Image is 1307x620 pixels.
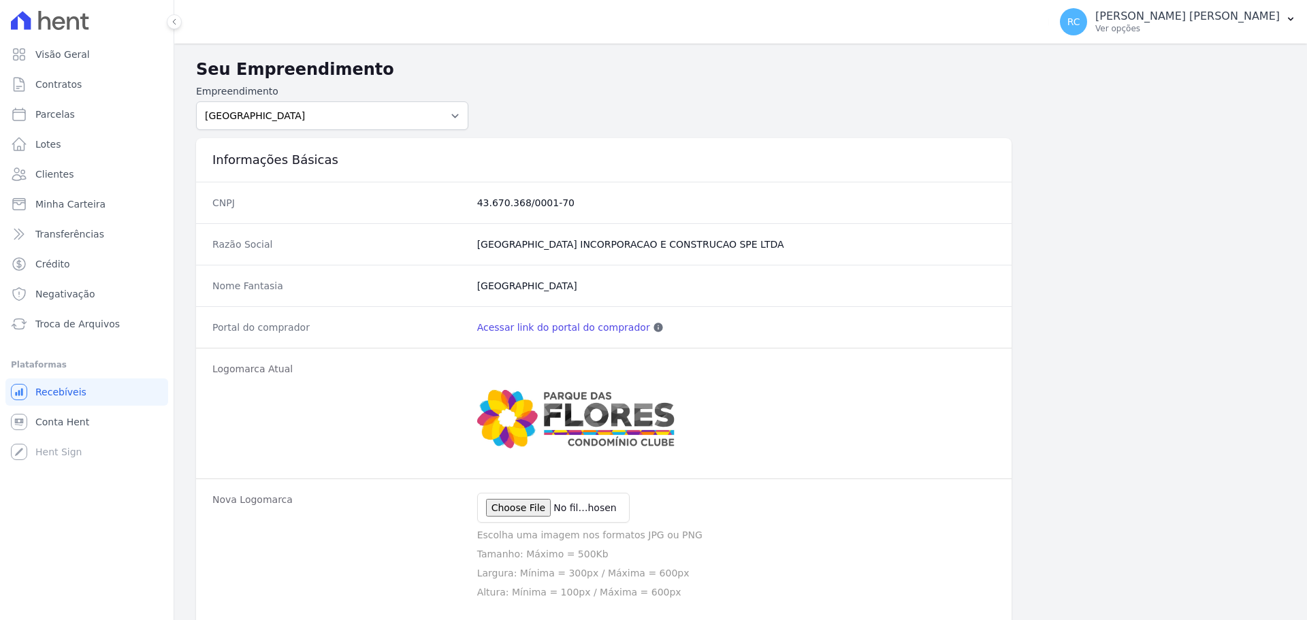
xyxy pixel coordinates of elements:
[212,362,466,465] dt: Logomarca Atual
[477,547,995,561] p: Tamanho: Máximo = 500Kb
[212,279,466,293] dt: Nome Fantasia
[35,415,89,429] span: Conta Hent
[35,137,61,151] span: Lotes
[477,528,995,542] p: Escolha uma imagem nos formatos JPG ou PNG
[196,57,1285,82] h2: Seu Empreendimento
[35,257,70,271] span: Crédito
[5,101,168,128] a: Parcelas
[5,161,168,188] a: Clientes
[35,385,86,399] span: Recebíveis
[212,238,466,251] dt: Razão Social
[35,167,74,181] span: Clientes
[5,378,168,406] a: Recebíveis
[35,108,75,121] span: Parcelas
[35,227,104,241] span: Transferências
[212,196,466,210] dt: CNPJ
[212,321,466,334] dt: Portal do comprador
[35,197,106,211] span: Minha Carteira
[1049,3,1307,41] button: RC [PERSON_NAME] [PERSON_NAME] Ver opções
[477,238,995,251] dd: [GEOGRAPHIC_DATA] INCORPORACAO E CONSTRUCAO SPE LTDA
[477,196,995,210] dd: 43.670.368/0001-70
[5,250,168,278] a: Crédito
[5,131,168,158] a: Lotes
[212,493,466,599] dt: Nova Logomarca
[11,357,163,373] div: Plataformas
[1095,23,1280,34] p: Ver opções
[5,221,168,248] a: Transferências
[1095,10,1280,23] p: [PERSON_NAME] [PERSON_NAME]
[35,78,82,91] span: Contratos
[477,566,995,580] p: Largura: Mínima = 300px / Máxima = 600px
[477,585,995,599] p: Altura: Mínima = 100px / Máxima = 600px
[1067,17,1080,27] span: RC
[477,362,695,465] img: Captura%20de%20tela%202025-06-03%20144200.jpg
[5,280,168,308] a: Negativação
[5,41,168,68] a: Visão Geral
[477,321,650,334] a: Acessar link do portal do comprador
[35,287,95,301] span: Negativação
[35,317,120,331] span: Troca de Arquivos
[5,408,168,436] a: Conta Hent
[212,152,995,168] h3: Informações Básicas
[5,191,168,218] a: Minha Carteira
[35,48,90,61] span: Visão Geral
[196,84,468,99] label: Empreendimento
[5,71,168,98] a: Contratos
[477,279,995,293] dd: [GEOGRAPHIC_DATA]
[5,310,168,338] a: Troca de Arquivos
